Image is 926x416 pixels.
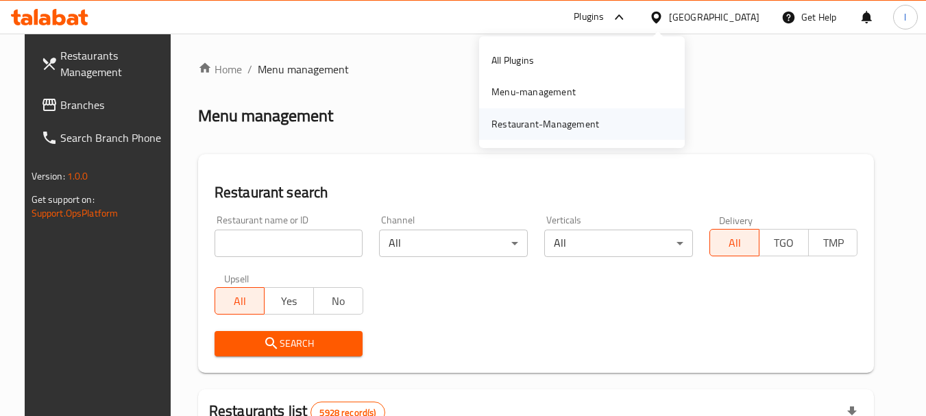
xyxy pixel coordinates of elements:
[716,233,754,253] span: All
[270,291,308,311] span: Yes
[719,215,753,225] label: Delivery
[765,233,803,253] span: TGO
[215,230,363,257] input: Search for restaurant name or ID..
[491,117,599,132] div: Restaurant-Management
[226,335,352,352] span: Search
[30,39,180,88] a: Restaurants Management
[709,229,759,256] button: All
[491,84,576,99] div: Menu-management
[30,121,180,154] a: Search Branch Phone
[258,61,349,77] span: Menu management
[30,88,180,121] a: Branches
[491,53,534,68] div: All Plugins
[215,182,858,203] h2: Restaurant search
[814,233,853,253] span: TMP
[60,130,169,146] span: Search Branch Phone
[32,191,95,208] span: Get support on:
[574,9,604,25] div: Plugins
[224,273,249,283] label: Upsell
[67,167,88,185] span: 1.0.0
[264,287,314,315] button: Yes
[759,229,809,256] button: TGO
[808,229,858,256] button: TMP
[198,61,242,77] a: Home
[221,291,259,311] span: All
[32,204,119,222] a: Support.OpsPlatform
[313,287,363,315] button: No
[544,230,693,257] div: All
[247,61,252,77] li: /
[215,331,363,356] button: Search
[60,97,169,113] span: Branches
[198,105,333,127] h2: Menu management
[198,61,875,77] nav: breadcrumb
[669,10,759,25] div: [GEOGRAPHIC_DATA]
[319,291,358,311] span: No
[904,10,906,25] span: l
[379,230,528,257] div: All
[215,287,265,315] button: All
[32,167,65,185] span: Version:
[60,47,169,80] span: Restaurants Management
